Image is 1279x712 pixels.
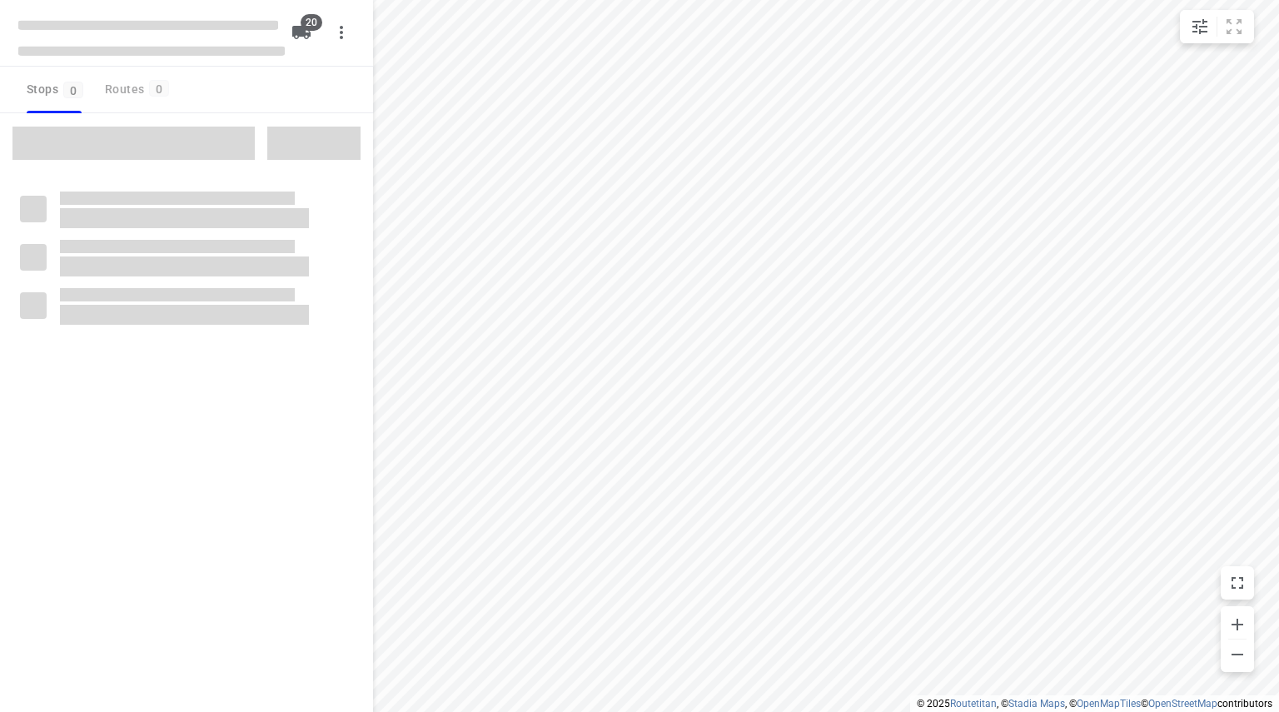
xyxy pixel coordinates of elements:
[950,698,997,710] a: Routetitan
[1148,698,1217,710] a: OpenStreetMap
[1008,698,1065,710] a: Stadia Maps
[917,698,1272,710] li: © 2025 , © , © © contributors
[1183,10,1217,43] button: Map settings
[1180,10,1254,43] div: small contained button group
[1077,698,1141,710] a: OpenMapTiles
